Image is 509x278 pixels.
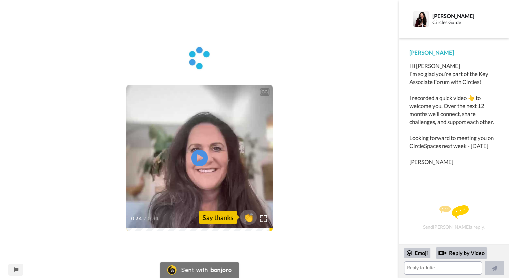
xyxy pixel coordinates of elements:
[144,215,146,223] span: /
[131,215,143,223] span: 0:34
[211,267,232,273] div: bonjoro
[185,45,214,72] img: 045addc3-99e2-4343-8baf-42b4ae68673b
[260,215,267,222] img: Full screen
[409,49,498,57] div: [PERSON_NAME]
[240,210,257,225] button: 👏
[167,265,177,275] img: Bonjoro Logo
[148,215,159,223] span: 0:34
[409,62,498,166] div: Hi [PERSON_NAME] I’m so glad you’re part of the Key Associate Forum with Circles! I recorded a qu...
[240,212,257,223] span: 👏
[260,89,269,95] div: CC
[432,13,498,19] div: [PERSON_NAME]
[432,20,498,25] div: Circles Guide
[439,205,469,219] img: message.svg
[404,248,430,258] div: Emoji
[408,194,500,241] div: Send [PERSON_NAME] a reply.
[181,267,208,273] div: Sent with
[436,247,487,259] div: Reply by Video
[438,249,446,257] div: Reply by Video
[160,262,239,278] a: Bonjoro LogoSent withbonjoro
[199,211,237,224] div: Say thanks
[413,11,429,27] img: Profile Image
